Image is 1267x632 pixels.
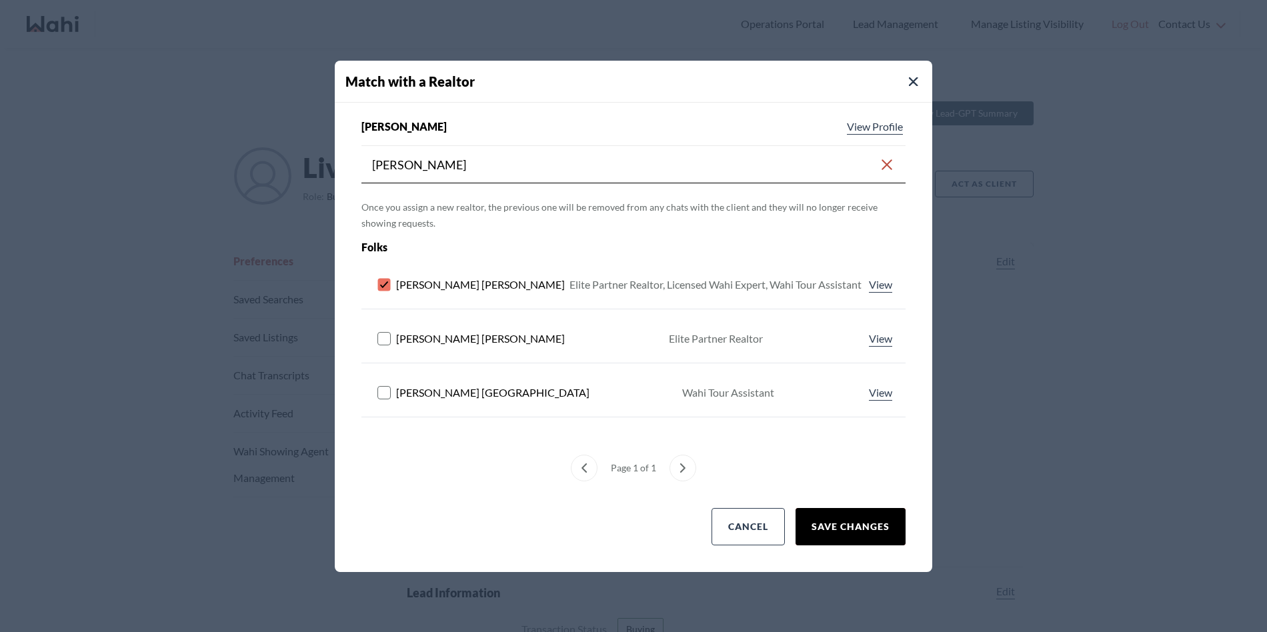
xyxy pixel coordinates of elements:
[866,385,895,401] a: View profile
[372,153,879,177] input: Search input
[605,455,662,481] div: Page 1 of 1
[569,277,862,293] div: Elite Partner Realtor, Licensed Wahi Expert, Wahi Tour Assistant
[396,277,565,293] span: [PERSON_NAME] [PERSON_NAME]
[866,331,895,347] a: View profile
[396,331,565,347] span: [PERSON_NAME] [PERSON_NAME]
[712,508,785,545] button: Cancel
[396,385,589,401] span: [PERSON_NAME] [GEOGRAPHIC_DATA]
[879,153,895,177] button: Clear search
[670,455,696,481] button: next page
[361,119,447,135] span: [PERSON_NAME]
[361,199,906,231] p: Once you assign a new realtor, the previous one will be removed from any chats with the client an...
[361,239,797,255] div: Folks
[844,119,906,135] a: View profile
[906,74,922,90] button: Close Modal
[571,455,597,481] button: previous page
[669,331,763,347] div: Elite Partner Realtor
[796,508,906,545] button: Save Changes
[682,385,774,401] div: Wahi Tour Assistant
[361,455,906,481] nav: Match with an agent menu pagination
[345,71,932,91] h4: Match with a Realtor
[866,277,895,293] a: View profile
